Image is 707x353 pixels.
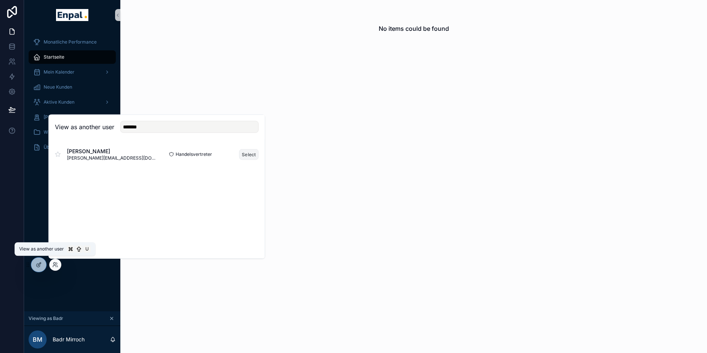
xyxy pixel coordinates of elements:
[24,30,120,164] div: scrollable content
[239,149,259,160] button: Select
[67,148,157,155] span: [PERSON_NAME]
[44,54,64,60] span: Startseite
[29,125,116,139] a: Wissensdatenbank
[55,122,114,131] h2: View as another user
[29,65,116,79] a: Mein Kalender
[44,129,84,135] span: Wissensdatenbank
[379,24,449,33] h2: No items could be found
[29,50,116,64] a: Startseite
[44,39,97,45] span: Monatliche Performance
[44,84,72,90] span: Neue Kunden
[44,99,74,105] span: Aktive Kunden
[29,80,116,94] a: Neue Kunden
[53,336,85,343] p: Badr Mirroch
[29,140,116,154] a: Über mich
[67,155,157,161] span: [PERSON_NAME][EMAIL_ADDRESS][DOMAIN_NAME]
[44,144,66,150] span: Über mich
[56,9,88,21] img: App logo
[29,315,63,321] span: Viewing as Badr
[29,95,116,109] a: Aktive Kunden
[44,69,74,75] span: Mein Kalender
[176,151,212,157] span: Handelsvertreter
[84,246,90,252] span: U
[33,335,42,344] span: BM
[29,110,116,124] a: [PERSON_NAME]
[29,35,116,49] a: Monatliche Performance
[44,114,80,120] span: [PERSON_NAME]
[19,246,64,252] span: View as another user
